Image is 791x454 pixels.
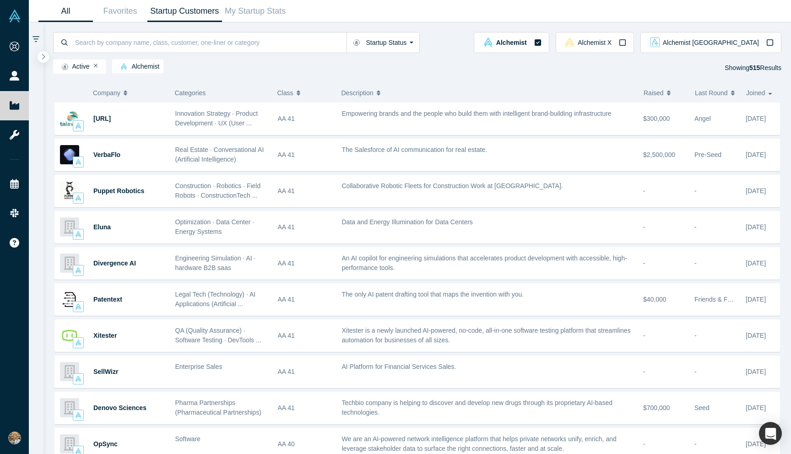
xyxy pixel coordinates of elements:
[556,32,634,53] button: alchemistx Vault LogoAlchemist X
[694,151,721,158] span: Pre-Seed
[725,64,781,71] span: Showing Results
[175,291,256,308] span: Legal Tech (Technology) · AI Applications (Artificial ...
[60,290,79,309] img: Patentext's Logo
[342,363,456,370] span: AI Platform for Financial Services Sales.
[75,340,81,346] img: alchemist Vault Logo
[57,63,90,70] span: Active
[278,175,332,207] div: AA 41
[75,159,81,165] img: alchemist Vault Logo
[75,376,81,382] img: alchemist Vault Logo
[643,187,645,195] span: -
[93,187,144,195] a: Puppet Robotics
[93,440,118,448] a: OpSync
[695,83,728,103] span: Last Round
[93,332,117,339] span: Xitester
[341,83,634,103] button: Description
[278,392,332,424] div: AA 41
[277,83,293,103] span: Class
[694,368,697,375] span: -
[60,326,79,345] img: Xitester's Logo
[60,254,79,273] img: Divergence AI's Logo
[60,109,79,128] img: Talawa.ai's Logo
[278,248,332,279] div: AA 41
[695,83,737,103] button: Last Round
[222,0,289,22] a: My Startup Stats
[694,404,710,411] span: Seed
[746,296,766,303] span: [DATE]
[342,435,617,452] span: We are an AI-powered network intelligence platform that helps private networks unify, enrich, and...
[175,110,258,127] span: Innovation Strategy · Product Development · UX (User ...
[93,259,136,267] a: Divergence AI
[342,399,612,416] span: Techbio company is helping to discover and develop new drugs through its proprietary AI-based tec...
[650,38,660,47] img: alchemist_aj Vault Logo
[93,115,111,122] a: [URL]
[278,356,332,388] div: AA 41
[175,327,261,344] span: QA (Quality Assurance) · Software Testing · DevTools ...
[342,327,631,344] span: Xitester is a newly launched AI-powered, no-code, all-in-one software testing platform that strea...
[663,39,759,46] span: Alchemist [GEOGRAPHIC_DATA]
[643,296,666,303] span: $40,000
[347,32,420,53] button: Startup Status
[94,63,98,69] button: Remove Filter
[643,332,645,339] span: -
[746,83,775,103] button: Joined
[353,39,360,46] img: Startup status
[643,151,675,158] span: $2,500,000
[342,110,612,117] span: Empowering brands and the people who build them with intelligent brand-building infrastructure
[60,181,79,200] img: Puppet Robotics's Logo
[746,368,766,375] span: [DATE]
[278,139,332,171] div: AA 41
[93,404,146,411] a: Denovo Sciences
[483,38,493,47] img: alchemist Vault Logo
[175,399,261,426] span: Pharma Partnerships (Pharmaceutical Partnerships) ...
[341,83,374,103] span: Description
[565,38,574,47] img: alchemistx Vault Logo
[175,363,222,370] span: Enterprise Sales
[643,115,670,122] span: $300,000
[120,63,127,70] img: alchemist Vault Logo
[175,182,261,199] span: Construction · Robotics · Field Robots · ConstructionTech ...
[147,0,222,22] a: Startup Customers
[75,412,81,418] img: alchemist Vault Logo
[643,440,645,448] span: -
[93,296,122,303] span: Patentext
[278,284,332,315] div: AA 41
[93,223,111,231] a: Eluna
[277,83,327,103] button: Class
[60,434,79,454] img: OpSync's Logo
[116,63,159,70] span: Alchemist
[342,218,473,226] span: Data and Energy Illumination for Data Centers
[60,145,79,164] img: VerbaFlo's Logo
[749,64,760,71] strong: 515
[93,83,160,103] button: Company
[93,83,120,103] span: Company
[578,39,612,46] span: Alchemist X
[694,115,711,122] span: Angel
[8,432,21,444] img: Nuruddin Iminokhunov's Account
[75,123,81,129] img: alchemist Vault Logo
[60,217,79,237] img: Eluna's Logo
[643,404,670,411] span: $700,000
[75,195,81,201] img: alchemist Vault Logo
[342,182,563,189] span: Collaborative Robotic Fleets for Construction Work at [GEOGRAPHIC_DATA].
[694,259,697,267] span: -
[643,259,645,267] span: -
[643,368,645,375] span: -
[60,362,79,381] img: SellWizr's Logo
[643,223,645,231] span: -
[640,32,781,53] button: alchemist_aj Vault LogoAlchemist [GEOGRAPHIC_DATA]
[644,83,685,103] button: Raised
[746,259,766,267] span: [DATE]
[175,254,256,271] span: Engineering Simulation · AI · hardware B2B saas
[342,146,488,153] span: The Salesforce of AI communication for real estate.
[342,291,524,298] span: The only AI patent drafting tool that maps the invention with you.
[175,89,206,97] span: Categories
[93,368,118,375] a: SellWizr
[746,332,766,339] span: [DATE]
[93,151,120,158] a: VerbaFlo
